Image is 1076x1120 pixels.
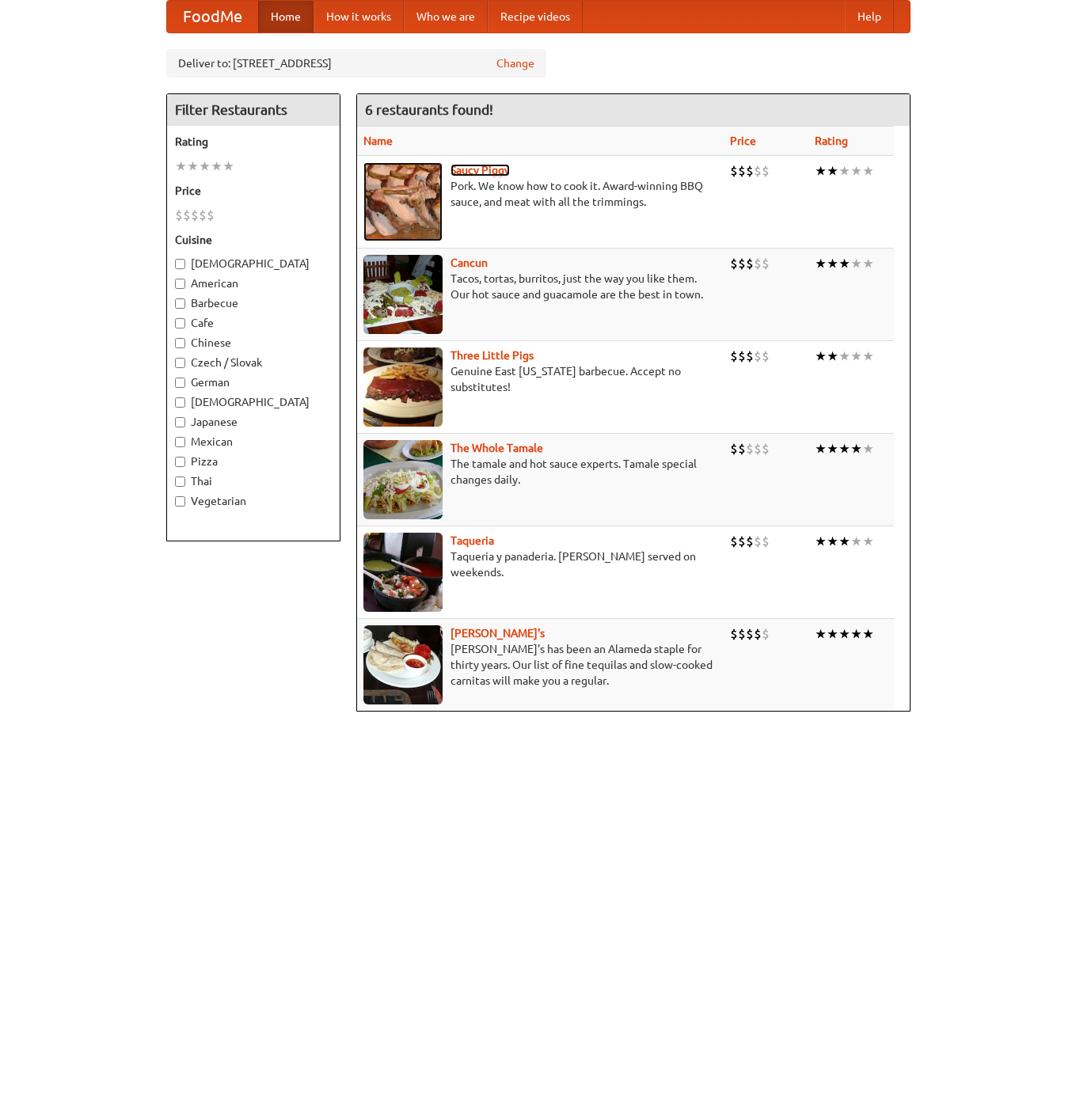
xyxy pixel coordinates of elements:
[815,135,848,147] a: Rating
[175,183,332,199] h5: Price
[175,473,332,489] label: Thai
[365,102,493,117] ng-pluralize: 6 restaurants found!
[762,255,770,272] li: $
[175,355,332,370] label: Czech / Slovak
[746,347,754,365] li: $
[746,625,754,643] li: $
[754,162,762,180] li: $
[363,625,443,704] img: pedros.jpg
[738,625,746,643] li: $
[838,347,850,365] li: ★
[363,178,717,210] p: Pork. We know how to cook it. Award-winning BBQ sauce, and meat with all the trimmings.
[862,255,874,272] li: ★
[862,347,874,365] li: ★
[222,158,234,175] li: ★
[838,533,850,550] li: ★
[451,256,488,269] a: Cancun
[754,625,762,643] li: $
[175,457,185,467] input: Pizza
[211,158,222,175] li: ★
[175,378,185,388] input: German
[838,255,850,272] li: ★
[175,417,185,427] input: Japanese
[175,338,185,348] input: Chinese
[175,207,183,224] li: $
[738,347,746,365] li: $
[827,255,838,272] li: ★
[730,135,756,147] a: Price
[175,493,332,509] label: Vegetarian
[175,298,185,309] input: Barbecue
[746,255,754,272] li: $
[451,442,543,454] b: The Whole Tamale
[746,440,754,457] li: $
[815,440,827,457] li: ★
[762,440,770,457] li: $
[175,158,187,175] li: ★
[746,533,754,550] li: $
[404,1,488,32] a: Who we are
[862,533,874,550] li: ★
[738,533,746,550] li: $
[827,625,838,643] li: ★
[827,440,838,457] li: ★
[862,625,874,643] li: ★
[738,255,746,272] li: $
[850,440,862,457] li: ★
[738,440,746,457] li: $
[827,347,838,365] li: ★
[730,347,738,365] li: $
[363,440,443,519] img: wholetamale.jpg
[762,347,770,365] li: $
[363,533,443,612] img: taqueria.jpg
[738,162,746,180] li: $
[850,255,862,272] li: ★
[762,625,770,643] li: $
[850,162,862,180] li: ★
[730,255,738,272] li: $
[815,347,827,365] li: ★
[175,134,332,150] h5: Rating
[746,162,754,180] li: $
[850,625,862,643] li: ★
[363,162,443,241] img: saucy.jpg
[363,363,717,395] p: Genuine East [US_STATE] barbecue. Accept no substitutes!
[496,55,534,71] a: Change
[314,1,404,32] a: How it works
[815,625,827,643] li: ★
[363,255,443,334] img: cancun.jpg
[451,534,494,547] a: Taqueria
[845,1,894,32] a: Help
[175,358,185,368] input: Czech / Slovak
[730,440,738,457] li: $
[175,232,332,248] h5: Cuisine
[183,207,191,224] li: $
[730,625,738,643] li: $
[850,533,862,550] li: ★
[199,158,211,175] li: ★
[862,162,874,180] li: ★
[175,454,332,469] label: Pizza
[175,259,185,269] input: [DEMOGRAPHIC_DATA]
[451,164,510,177] b: Saucy Piggy
[827,533,838,550] li: ★
[451,627,545,640] a: [PERSON_NAME]'s
[175,434,332,450] label: Mexican
[754,533,762,550] li: $
[175,496,185,507] input: Vegetarian
[175,315,332,331] label: Cafe
[363,641,717,689] p: [PERSON_NAME]'s has been an Alameda staple for thirty years. Our list of fine tequilas and slow-c...
[187,158,199,175] li: ★
[167,94,340,126] h4: Filter Restaurants
[175,437,185,447] input: Mexican
[175,414,332,430] label: Japanese
[207,207,215,224] li: $
[762,533,770,550] li: $
[175,295,332,311] label: Barbecue
[363,456,717,488] p: The tamale and hot sauce experts. Tamale special changes daily.
[827,162,838,180] li: ★
[730,162,738,180] li: $
[838,162,850,180] li: ★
